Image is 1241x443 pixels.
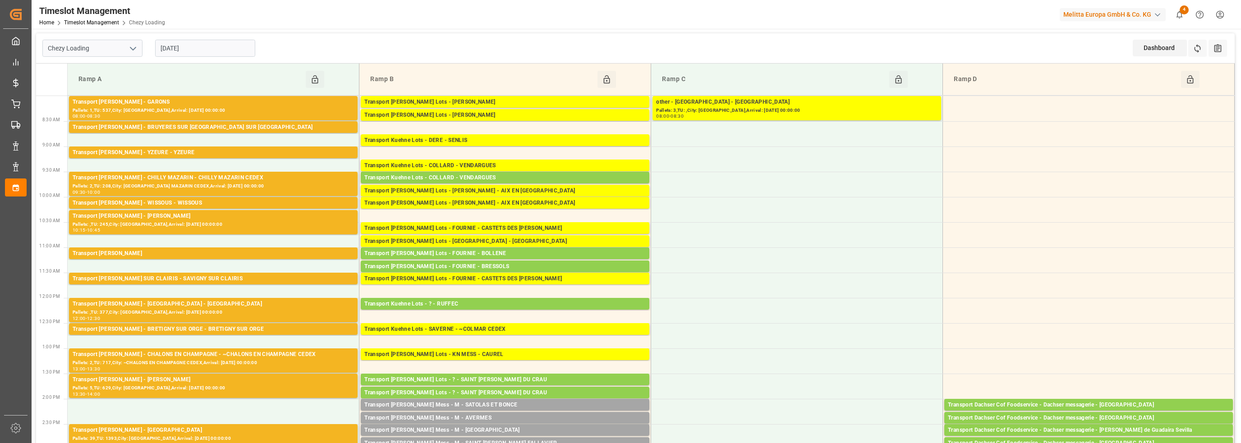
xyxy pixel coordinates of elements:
[364,233,646,241] div: Pallets: 1,TU: ,City: CASTETS DES [PERSON_NAME],Arrival: [DATE] 00:00:00
[364,435,646,443] div: Pallets: ,TU: 12,City: [GEOGRAPHIC_DATA],Arrival: [DATE] 00:00:00
[1133,40,1187,56] div: Dashboard
[126,41,139,55] button: open menu
[948,401,1229,410] div: Transport Dachser Cof Foodservice - Dachser messagerie - [GEOGRAPHIC_DATA]
[39,193,60,198] span: 10:00 AM
[39,4,165,18] div: Timeslot Management
[1169,5,1190,25] button: show 4 new notifications
[364,258,646,266] div: Pallets: 2,TU: ,City: BOLLENE,Arrival: [DATE] 00:00:00
[73,435,354,443] div: Pallets: 39,TU: 1393,City: [GEOGRAPHIC_DATA],Arrival: [DATE] 00:00:00
[364,145,646,153] div: Pallets: ,TU: 285,City: [GEOGRAPHIC_DATA],Arrival: [DATE] 00:00:00
[86,114,87,118] div: -
[73,258,354,266] div: Pallets: ,TU: 127,City: [GEOGRAPHIC_DATA],Arrival: [DATE] 00:00:00
[42,395,60,400] span: 2:00 PM
[364,359,646,367] div: Pallets: 1,TU: 244,City: [GEOGRAPHIC_DATA],Arrival: [DATE] 00:00:00
[364,98,646,107] div: Transport [PERSON_NAME] Lots - [PERSON_NAME]
[364,334,646,342] div: Pallets: 5,TU: 538,City: ~COLMAR CEDEX,Arrival: [DATE] 00:00:00
[948,435,1229,443] div: Pallets: ,TU: 74,City: [GEOGRAPHIC_DATA] [GEOGRAPHIC_DATA],Arrival: [DATE] 00:00:00
[42,168,60,173] span: 9:30 AM
[364,183,646,190] div: Pallets: 14,TU: 544,City: [GEOGRAPHIC_DATA],Arrival: [DATE] 00:00:00
[39,19,54,26] a: Home
[364,388,646,397] div: Transport [PERSON_NAME] Lots - ? - SAINT [PERSON_NAME] DU CRAU
[87,114,100,118] div: 08:30
[73,208,354,215] div: Pallets: 5,TU: ,City: WISSOUS,Arrival: [DATE] 00:00:00
[42,117,60,122] span: 8:30 AM
[39,269,60,274] span: 11:30 AM
[73,98,354,107] div: Transport [PERSON_NAME] - GARONS
[73,107,354,114] div: Pallets: 1,TU: 537,City: [GEOGRAPHIC_DATA],Arrival: [DATE] 00:00:00
[73,199,354,208] div: Transport [PERSON_NAME] - WISSOUS - WISSOUS
[42,344,60,349] span: 1:00 PM
[364,174,646,183] div: Transport Kuehne Lots - COLLARD - VENDARGUES
[73,375,354,384] div: Transport [PERSON_NAME] - [PERSON_NAME]
[87,367,100,371] div: 13:30
[364,107,646,114] div: Pallets: 31,TU: 512,City: CARQUEFOU,Arrival: [DATE] 00:00:00
[87,228,100,232] div: 10:45
[656,114,669,118] div: 08:00
[73,350,354,359] div: Transport [PERSON_NAME] - CHALONS EN CHAMPAGNE - ~CHALONS EN CHAMPAGNE CEDEX
[73,300,354,309] div: Transport [PERSON_NAME] - [GEOGRAPHIC_DATA] - [GEOGRAPHIC_DATA]
[87,316,100,320] div: 12:30
[73,283,354,291] div: Pallets: 1,TU: 30,City: [GEOGRAPHIC_DATA],Arrival: [DATE] 00:00:00
[948,423,1229,430] div: Pallets: 1,TU: 13,City: [GEOGRAPHIC_DATA],Arrival: [DATE] 00:00:00
[73,183,354,190] div: Pallets: 2,TU: 208,City: [GEOGRAPHIC_DATA] MAZARIN CEDEX,Arrival: [DATE] 00:00:00
[364,350,646,359] div: Transport [PERSON_NAME] Lots - KN MESS - CAUREL
[364,196,646,203] div: Pallets: ,TU: 65,City: [GEOGRAPHIC_DATA],Arrival: [DATE] 00:00:00
[73,367,86,371] div: 13:00
[73,174,354,183] div: Transport [PERSON_NAME] - CHILLY MAZARIN - CHILLY MAZARIN CEDEX
[364,426,646,435] div: Transport [PERSON_NAME] Mess - M - [GEOGRAPHIC_DATA]
[364,309,646,316] div: Pallets: 2,TU: 1039,City: RUFFEC,Arrival: [DATE] 00:00:00
[75,71,306,88] div: Ramp A
[1060,8,1166,21] div: Melitta Europa GmbH & Co. KG
[86,228,87,232] div: -
[656,107,938,114] div: Pallets: 3,TU: ,City: [GEOGRAPHIC_DATA],Arrival: [DATE] 00:00:00
[42,370,60,374] span: 1:30 PM
[367,71,598,88] div: Ramp B
[87,190,100,194] div: 10:00
[73,384,354,392] div: Pallets: 5,TU: 629,City: [GEOGRAPHIC_DATA],Arrival: [DATE] 00:00:00
[364,423,646,430] div: Pallets: ,TU: 95,City: [GEOGRAPHIC_DATA],Arrival: [DATE] 00:00:00
[73,123,354,132] div: Transport [PERSON_NAME] - BRUYERES SUR [GEOGRAPHIC_DATA] SUR [GEOGRAPHIC_DATA]
[1180,5,1189,14] span: 4
[73,316,86,320] div: 12:00
[364,375,646,384] div: Transport [PERSON_NAME] Lots - ? - SAINT [PERSON_NAME] DU CRAU
[364,136,646,145] div: Transport Kuehne Lots - DERE - SENLIS
[1190,5,1210,25] button: Help Center
[669,114,671,118] div: -
[950,71,1181,88] div: Ramp D
[73,157,354,165] div: Pallets: 3,TU: 93,City: [GEOGRAPHIC_DATA],Arrival: [DATE] 00:00:00
[155,40,255,57] input: DD-MM-YYYY
[1060,6,1169,23] button: Melitta Europa GmbH & Co. KG
[73,221,354,228] div: Pallets: ,TU: 245,City: [GEOGRAPHIC_DATA],Arrival: [DATE] 00:00:00
[364,410,646,417] div: Pallets: ,TU: 8,City: SATOLAS ET BONCE,Arrival: [DATE] 00:00:00
[364,208,646,215] div: Pallets: ,TU: 20,City: [GEOGRAPHIC_DATA],Arrival: [DATE] 00:00:00
[86,392,87,396] div: -
[364,170,646,178] div: Pallets: 16,TU: 192,City: [GEOGRAPHIC_DATA],Arrival: [DATE] 00:00:00
[364,246,646,254] div: Pallets: 1,TU: 174,City: [GEOGRAPHIC_DATA],Arrival: [DATE] 00:00:00
[948,410,1229,417] div: Pallets: 1,TU: ,City: [GEOGRAPHIC_DATA],Arrival: [DATE] 00:00:00
[364,300,646,309] div: Transport Kuehne Lots - ? - RUFFEC
[73,426,354,435] div: Transport [PERSON_NAME] - [GEOGRAPHIC_DATA]
[364,262,646,271] div: Transport [PERSON_NAME] Lots - FOURNIE - BRESSOLS
[364,187,646,196] div: Transport [PERSON_NAME] Lots - [PERSON_NAME] - AIX EN [GEOGRAPHIC_DATA]
[87,392,100,396] div: 14:00
[39,243,60,248] span: 11:00 AM
[73,359,354,367] div: Pallets: 2,TU: 717,City: ~CHALONS EN CHAMPAGNE CEDEX,Arrival: [DATE] 00:00:00
[64,19,119,26] a: Timeslot Management
[364,111,646,120] div: Transport [PERSON_NAME] Lots - [PERSON_NAME]
[73,114,86,118] div: 08:00
[73,325,354,334] div: Transport [PERSON_NAME] - BRETIGNY SUR ORGE - BRETIGNY SUR ORGE
[86,190,87,194] div: -
[39,218,60,223] span: 10:30 AM
[364,397,646,405] div: Pallets: 2,TU: 671,City: [GEOGRAPHIC_DATA][PERSON_NAME],Arrival: [DATE] 00:00:00
[73,190,86,194] div: 09:30
[73,148,354,157] div: Transport [PERSON_NAME] - YZEURE - YZEURE
[86,316,87,320] div: -
[364,199,646,208] div: Transport [PERSON_NAME] Lots - [PERSON_NAME] - AIX EN [GEOGRAPHIC_DATA]
[73,249,354,258] div: Transport [PERSON_NAME]
[948,426,1229,435] div: Transport Dachser Cof Foodservice - Dachser messagerie - [PERSON_NAME] de Guadaira Sevilla
[364,414,646,423] div: Transport [PERSON_NAME] Mess - M - AVERMES
[73,309,354,316] div: Pallets: ,TU: 377,City: [GEOGRAPHIC_DATA],Arrival: [DATE] 00:00:00
[39,294,60,299] span: 12:00 PM
[364,120,646,128] div: Pallets: ,TU: 116,City: [GEOGRAPHIC_DATA],Arrival: [DATE] 00:00:00
[671,114,684,118] div: 08:30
